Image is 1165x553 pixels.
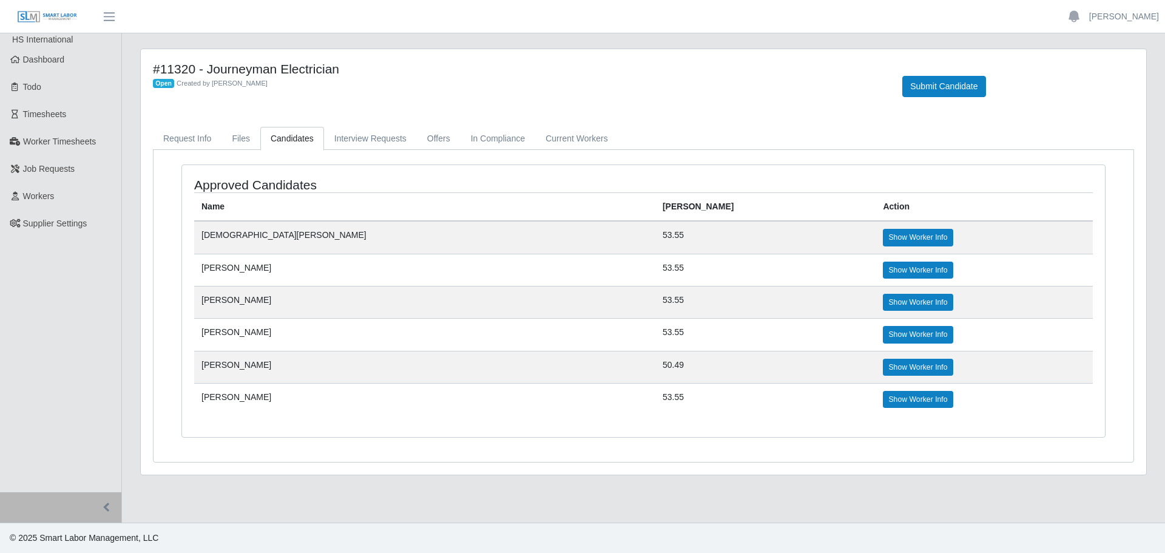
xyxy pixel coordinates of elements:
th: [PERSON_NAME] [655,193,876,222]
span: HS International [12,35,73,44]
a: Show Worker Info [883,262,953,279]
a: Show Worker Info [883,391,953,408]
a: Files [221,127,260,151]
td: 53.55 [655,254,876,286]
span: Open [153,79,174,89]
a: Current Workers [535,127,618,151]
span: Timesheets [23,109,67,119]
h4: #11320 - Journeyman Electrician [153,61,884,76]
a: Request Info [153,127,221,151]
td: 53.55 [655,286,876,318]
span: Worker Timesheets [23,137,96,146]
a: Candidates [260,127,324,151]
td: [PERSON_NAME] [194,319,655,351]
td: 53.55 [655,384,876,416]
td: 53.55 [655,319,876,351]
span: Dashboard [23,55,65,64]
a: Show Worker Info [883,229,953,246]
button: Submit Candidate [902,76,985,97]
a: Show Worker Info [883,326,953,343]
td: [PERSON_NAME] [194,351,655,383]
span: © 2025 Smart Labor Management, LLC [10,533,158,543]
span: Workers [23,191,55,201]
th: Name [194,193,655,222]
img: SLM Logo [17,10,78,24]
span: Created by [PERSON_NAME] [177,80,268,87]
td: 50.49 [655,351,876,383]
span: Job Requests [23,164,75,174]
a: In Compliance [461,127,536,151]
a: Show Worker Info [883,294,953,311]
a: Interview Requests [324,127,417,151]
a: Offers [417,127,461,151]
span: Todo [23,82,41,92]
td: [PERSON_NAME] [194,384,655,416]
th: Action [876,193,1093,222]
a: [PERSON_NAME] [1089,10,1159,23]
h4: Approved Candidates [194,177,558,192]
td: 53.55 [655,221,876,254]
td: [PERSON_NAME] [194,254,655,286]
td: [DEMOGRAPHIC_DATA][PERSON_NAME] [194,221,655,254]
span: Supplier Settings [23,219,87,228]
td: [PERSON_NAME] [194,286,655,318]
a: Show Worker Info [883,359,953,376]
